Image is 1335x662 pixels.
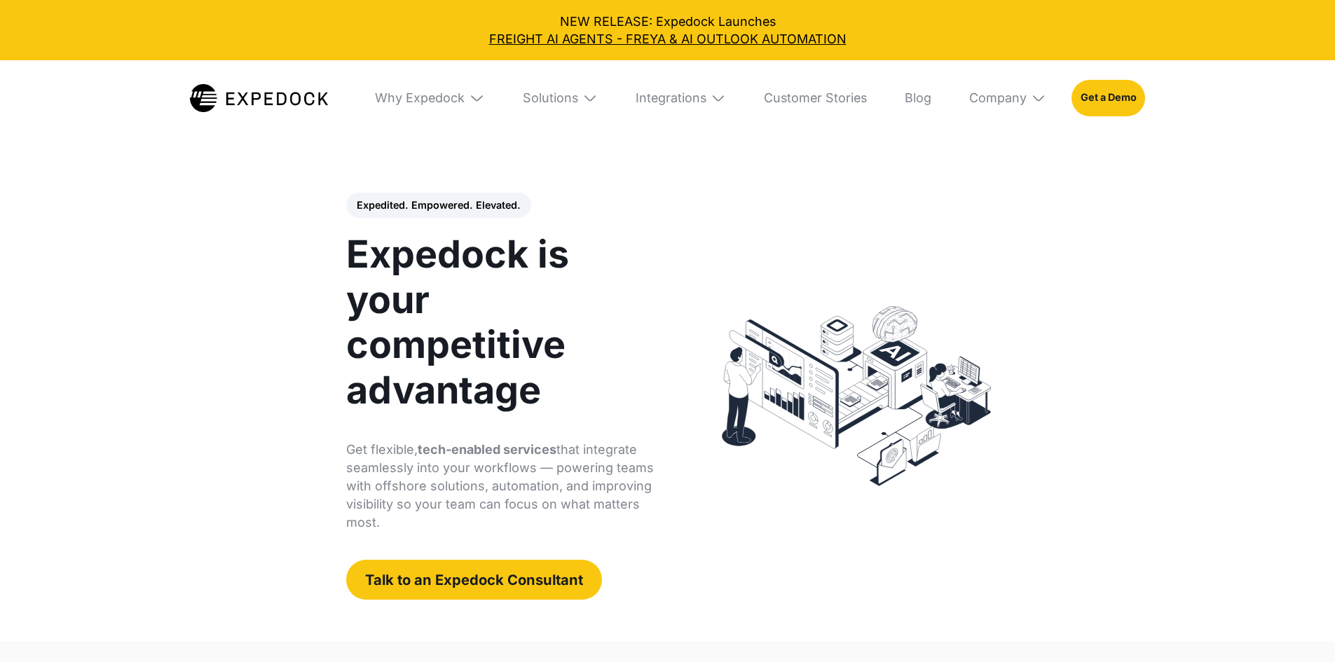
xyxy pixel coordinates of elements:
a: FREIGHT AI AGENTS - FREYA & AI OUTLOOK AUTOMATION [13,30,1322,48]
strong: tech-enabled services [418,442,556,457]
h1: Expedock is your competitive advantage [346,232,657,413]
div: Integrations [636,90,706,106]
div: Solutions [523,90,578,106]
div: NEW RELEASE: Expedock Launches [13,13,1322,48]
div: Company [969,90,1027,106]
p: Get flexible, that integrate seamlessly into your workflows — powering teams with offshore soluti... [346,441,657,532]
a: Talk to an Expedock Consultant [346,560,602,599]
a: Blog [892,60,944,136]
a: Get a Demo [1072,80,1145,116]
div: Why Expedock [375,90,465,106]
a: Customer Stories [751,60,879,136]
